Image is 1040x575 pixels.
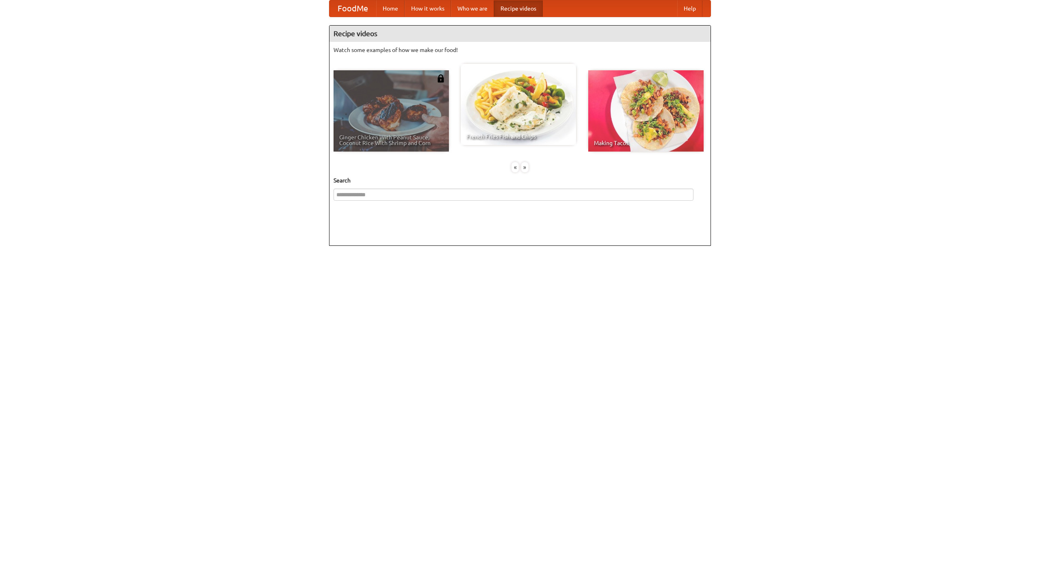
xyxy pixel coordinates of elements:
div: » [521,162,529,172]
a: Home [376,0,405,17]
a: Recipe videos [494,0,543,17]
a: FoodMe [329,0,376,17]
span: Making Tacos [594,140,698,146]
a: How it works [405,0,451,17]
a: Who we are [451,0,494,17]
img: 483408.png [437,74,445,82]
div: « [511,162,519,172]
a: French Fries Fish and Chips [461,64,576,145]
a: Help [677,0,702,17]
p: Watch some examples of how we make our food! [334,46,706,54]
span: French Fries Fish and Chips [466,134,570,139]
h5: Search [334,176,706,184]
h4: Recipe videos [329,26,711,42]
a: Making Tacos [588,70,704,152]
